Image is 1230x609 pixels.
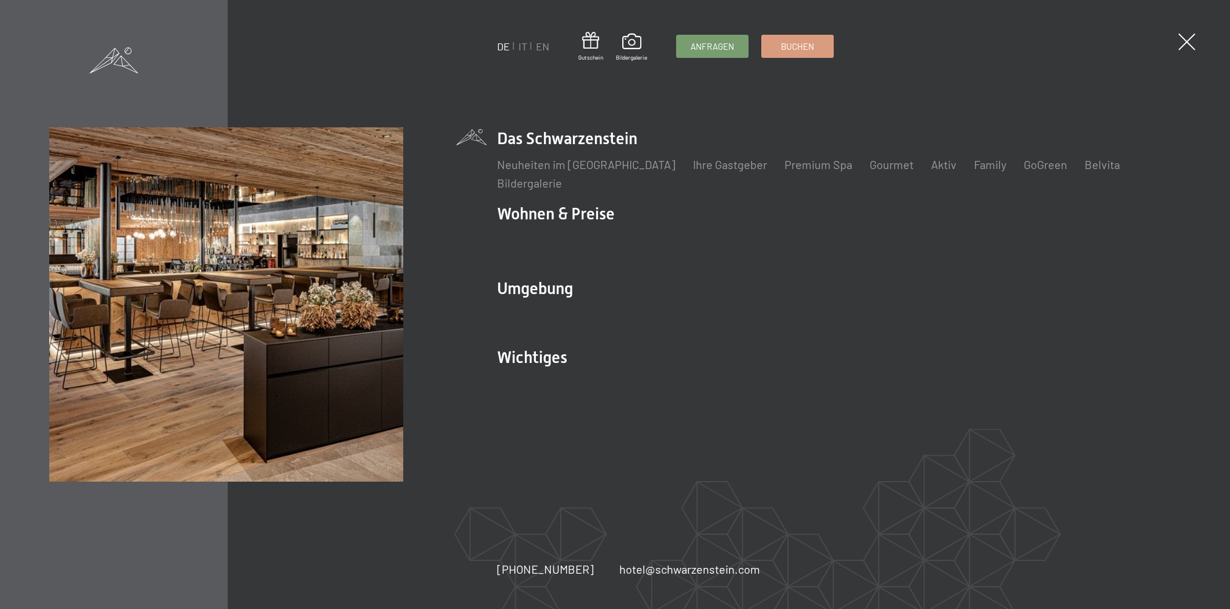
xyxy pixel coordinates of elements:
[762,35,833,57] a: Buchen
[1024,157,1067,171] a: GoGreen
[497,176,562,190] a: Bildergalerie
[619,561,760,577] a: hotel@schwarzenstein.com
[497,561,594,577] a: [PHONE_NUMBER]
[519,40,527,53] a: IT
[497,157,676,171] a: Neuheiten im [GEOGRAPHIC_DATA]
[870,157,914,171] a: Gourmet
[1085,157,1120,171] a: Belvita
[536,40,549,53] a: EN
[616,53,647,61] span: Bildergalerie
[616,34,647,61] a: Bildergalerie
[784,157,852,171] a: Premium Spa
[578,32,603,61] a: Gutschein
[931,157,957,171] a: Aktiv
[497,562,594,576] span: [PHONE_NUMBER]
[974,157,1006,171] a: Family
[578,53,603,61] span: Gutschein
[49,127,403,481] img: Wellnesshotel Südtirol SCHWARZENSTEIN - Wellnessurlaub in den Alpen, Wandern und Wellness
[691,41,734,53] span: Anfragen
[497,40,510,53] a: DE
[781,41,814,53] span: Buchen
[693,157,767,171] a: Ihre Gastgeber
[677,35,748,57] a: Anfragen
